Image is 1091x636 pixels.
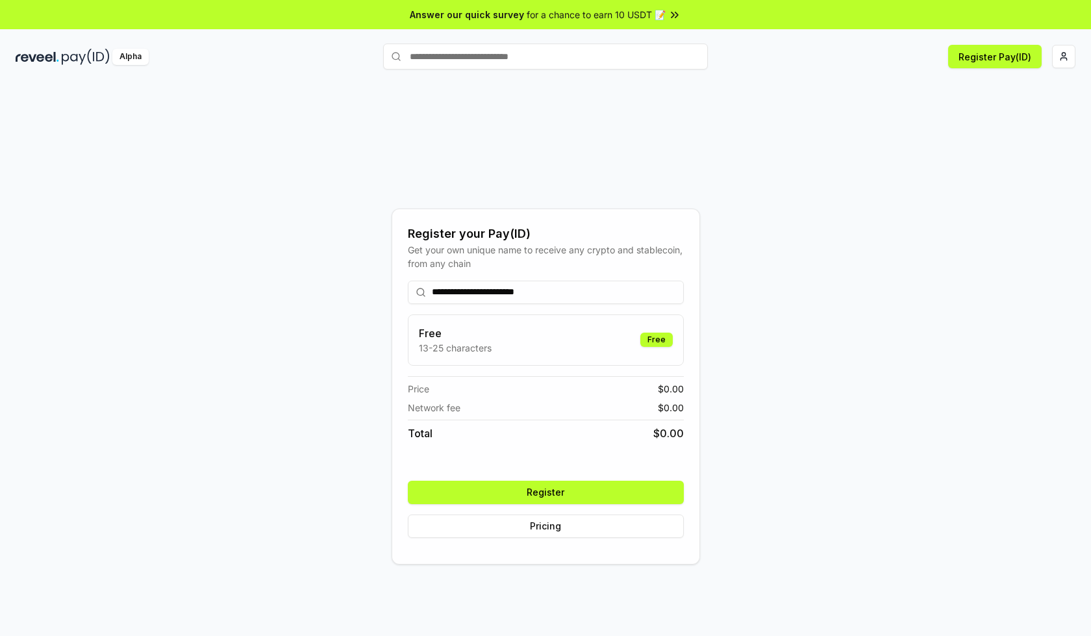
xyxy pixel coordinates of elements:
span: Price [408,382,429,396]
button: Pricing [408,515,684,538]
span: Answer our quick survey [410,8,524,21]
span: $ 0.00 [658,401,684,414]
span: for a chance to earn 10 USDT 📝 [527,8,666,21]
img: pay_id [62,49,110,65]
button: Register [408,481,684,504]
span: $ 0.00 [658,382,684,396]
div: Free [640,333,673,347]
div: Get your own unique name to receive any crypto and stablecoin, from any chain [408,243,684,270]
button: Register Pay(ID) [948,45,1042,68]
span: $ 0.00 [653,426,684,441]
h3: Free [419,325,492,341]
div: Register your Pay(ID) [408,225,684,243]
p: 13-25 characters [419,341,492,355]
span: Network fee [408,401,460,414]
span: Total [408,426,433,441]
div: Alpha [112,49,149,65]
img: reveel_dark [16,49,59,65]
